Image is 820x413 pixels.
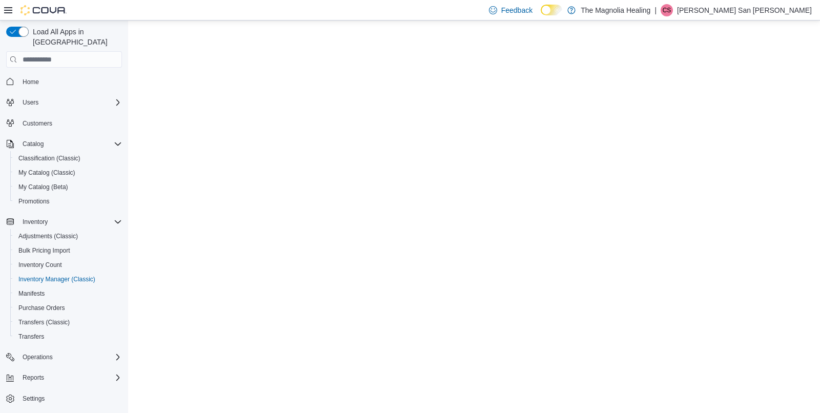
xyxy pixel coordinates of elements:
span: Inventory Manager (Classic) [14,273,122,285]
button: Purchase Orders [10,301,126,315]
button: Catalog [2,137,126,151]
span: Manifests [18,290,45,298]
p: | [654,4,657,16]
a: Promotions [14,195,54,208]
a: My Catalog (Beta) [14,181,72,193]
span: Purchase Orders [18,304,65,312]
span: Dark Mode [541,15,541,16]
span: CS [663,4,671,16]
a: Purchase Orders [14,302,69,314]
button: Transfers [10,329,126,344]
button: Settings [2,391,126,406]
span: Adjustments (Classic) [18,232,78,240]
span: My Catalog (Classic) [14,167,122,179]
span: Transfers [18,333,44,341]
span: Operations [23,353,53,361]
button: Manifests [10,286,126,301]
a: Transfers [14,331,48,343]
button: Inventory Count [10,258,126,272]
a: Settings [18,393,49,405]
button: Inventory Manager (Classic) [10,272,126,286]
button: Reports [18,371,48,384]
span: Bulk Pricing Import [14,244,122,257]
div: Christopher San Felipe [661,4,673,16]
button: Home [2,74,126,89]
span: Inventory Manager (Classic) [18,275,95,283]
span: Operations [18,351,122,363]
a: Adjustments (Classic) [14,230,82,242]
button: Catalog [18,138,48,150]
span: Promotions [14,195,122,208]
button: My Catalog (Classic) [10,166,126,180]
button: Users [18,96,43,109]
button: Users [2,95,126,110]
span: My Catalog (Classic) [18,169,75,177]
span: My Catalog (Beta) [18,183,68,191]
span: Home [23,78,39,86]
input: Dark Mode [541,5,562,15]
span: Catalog [23,140,44,148]
a: My Catalog (Classic) [14,167,79,179]
span: Adjustments (Classic) [14,230,122,242]
button: Transfers (Classic) [10,315,126,329]
span: Customers [23,119,52,128]
a: Inventory Count [14,259,66,271]
span: Bulk Pricing Import [18,246,70,255]
button: Inventory [2,215,126,229]
span: Transfers [14,331,122,343]
span: My Catalog (Beta) [14,181,122,193]
button: Classification (Classic) [10,151,126,166]
a: Transfers (Classic) [14,316,74,328]
a: Manifests [14,287,49,300]
img: Cova [20,5,67,15]
span: Classification (Classic) [14,152,122,164]
span: Settings [18,392,122,405]
button: My Catalog (Beta) [10,180,126,194]
span: Reports [18,371,122,384]
button: Inventory [18,216,52,228]
span: Inventory [23,218,48,226]
span: Inventory Count [18,261,62,269]
span: Load All Apps in [GEOGRAPHIC_DATA] [29,27,122,47]
span: Classification (Classic) [18,154,80,162]
span: Users [23,98,38,107]
span: Inventory [18,216,122,228]
button: Operations [2,350,126,364]
span: Purchase Orders [14,302,122,314]
button: Promotions [10,194,126,209]
span: Manifests [14,287,122,300]
span: Transfers (Classic) [14,316,122,328]
button: Bulk Pricing Import [10,243,126,258]
span: Home [18,75,122,88]
a: Bulk Pricing Import [14,244,74,257]
a: Customers [18,117,56,130]
button: Operations [18,351,57,363]
p: [PERSON_NAME] San [PERSON_NAME] [677,4,812,16]
p: The Magnolia Healing [581,4,650,16]
a: Home [18,76,43,88]
span: Catalog [18,138,122,150]
a: Classification (Classic) [14,152,85,164]
span: Transfers (Classic) [18,318,70,326]
span: Inventory Count [14,259,122,271]
button: Reports [2,370,126,385]
span: Customers [18,117,122,130]
span: Users [18,96,122,109]
span: Promotions [18,197,50,205]
button: Customers [2,116,126,131]
span: Feedback [501,5,532,15]
button: Adjustments (Classic) [10,229,126,243]
span: Reports [23,374,44,382]
span: Settings [23,395,45,403]
a: Inventory Manager (Classic) [14,273,99,285]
